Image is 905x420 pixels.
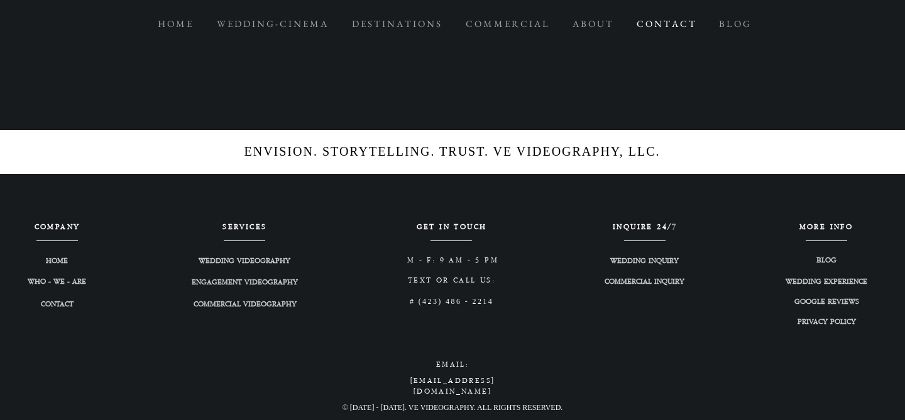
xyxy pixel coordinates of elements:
a: D E S T I N A T I O N S [339,13,454,35]
iframe: Wix Chat [760,366,905,420]
span: ENGAGEMENT VIDEOGRAPHY [192,277,298,288]
a: [EMAIL_ADDRESS][DOMAIN_NAME] [410,377,495,396]
span: HOME [46,256,68,267]
a: WEDDING INQUIRY [600,254,689,268]
a: WEDDING EXPERIENCE [773,275,880,289]
span: GET IN TOUCH [417,223,487,231]
span: COMMERCIAL VIDEOGRAPHY [194,299,297,310]
a: COMMERCIAL VIDEOGRAPHY [186,298,304,311]
span: PRIVACY POLICY [798,317,856,328]
p: H O M E [151,13,198,35]
span: WEDDING EXPERIENCE [786,277,867,288]
a: H O M E [145,13,204,35]
span: WEDDING INQUIRY [610,256,679,267]
p: C O N T A C T [630,13,701,35]
span: © [DATE] - [DATE]. VE VIDEOGRAPHY. ALL RIGHTS RESERVED. [343,403,563,412]
p: W E D D I N G - C I N E M A [211,13,333,35]
a: WHO - WE - ARE [20,275,94,289]
span: EMAIL: [436,360,469,369]
a: GOOGLE REVIEWS [773,295,880,309]
span: ENVISION. STORYTELLING. TRUST. VE VIDEOGRAPHY, LLC. [244,144,660,158]
a: C O M M E R C I A L [454,13,560,35]
a: COMMERCIAL INQUIRY [591,275,698,289]
a: W E D D I N G - C I N E M A [204,13,339,35]
span: COMMERCIAL INQUIRY [605,277,684,288]
a: WEDDING VIDEOGRAPHY [167,254,322,268]
p: A B O U T [566,13,618,35]
span: SERVICES [222,223,266,231]
a: CONTACT [20,298,94,311]
span: GOOGLE REVIEWS [794,297,859,308]
nav: Site [145,13,762,35]
p: C O M M E R C I A L [459,13,554,35]
span: WEDDING VIDEOGRAPHY [199,256,290,267]
span: INQUIRE 24/7 [613,223,677,231]
span: CONTACT [41,299,74,310]
span: MORE INFO [799,223,853,231]
p: D E S T I N A T I O N S [346,13,447,35]
span: TEXT OR CALL US: [408,276,495,284]
span: BLOG [816,256,836,266]
p: B L O G [713,13,756,35]
a: PRIVACY POLICY [773,315,880,329]
a: BLOG [789,254,863,267]
a: C O N T A C T [625,13,707,35]
span: M - F: 9 AM - 5 PM [407,256,498,264]
a: HOME [12,254,101,268]
a: ENGAGEMENT VIDEOGRAPHY [175,276,314,289]
span: # (423) 486 - 2214 [410,297,493,306]
a: B L O G [707,13,762,35]
a: A B O U T [560,13,625,35]
span: COMPANY [35,223,80,231]
span: WHO - WE - ARE [28,277,86,288]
